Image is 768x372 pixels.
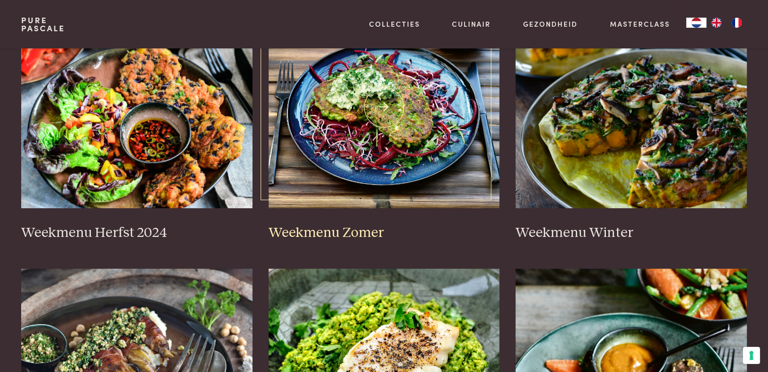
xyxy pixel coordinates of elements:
a: NL [686,18,706,28]
a: Culinair [452,19,491,29]
a: Weekmenu Herfst 2024 Weekmenu Herfst 2024 [21,7,252,241]
img: Weekmenu Zomer [269,7,500,208]
h3: Weekmenu Zomer [269,224,500,242]
ul: Language list [706,18,747,28]
a: PurePascale [21,16,65,32]
button: Uw voorkeuren voor toestemming voor trackingtechnologieën [743,347,760,364]
img: Weekmenu Herfst 2024 [21,7,252,208]
h3: Weekmenu Herfst 2024 [21,224,252,242]
a: Weekmenu Zomer Weekmenu Zomer [269,7,500,241]
img: Weekmenu Winter [516,7,747,208]
a: Gezondheid [523,19,578,29]
div: Language [686,18,706,28]
aside: Language selected: Nederlands [686,18,747,28]
a: Masterclass [610,19,670,29]
a: Collecties [369,19,420,29]
a: Weekmenu Winter Weekmenu Winter [516,7,747,241]
a: EN [706,18,727,28]
a: FR [727,18,747,28]
h3: Weekmenu Winter [516,224,747,242]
